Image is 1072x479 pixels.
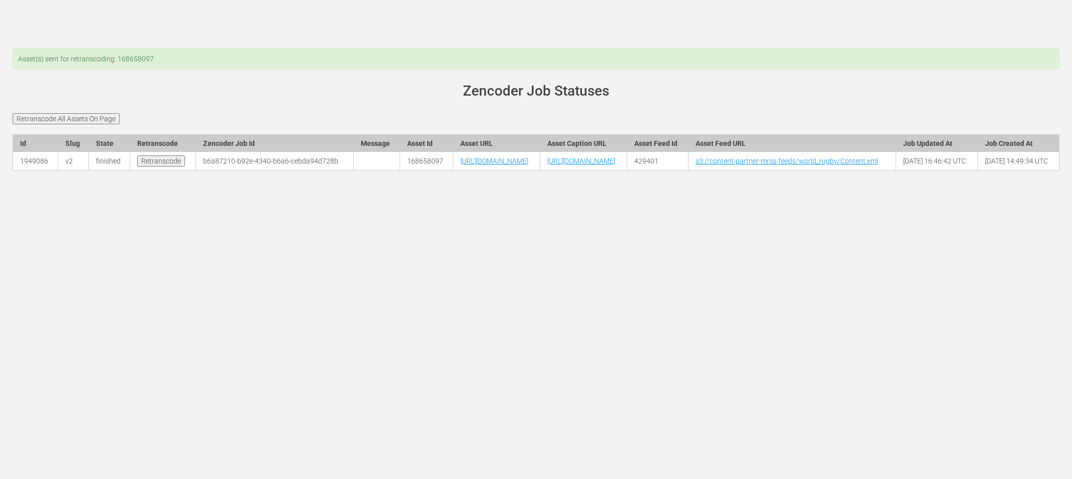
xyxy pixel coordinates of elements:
td: [DATE] 14:49:34 UTC [978,152,1059,171]
a: [URL][DOMAIN_NAME] [460,157,528,165]
th: Id [13,134,58,152]
td: b6a87210-b92e-4340-b6a6-cebda94d728b [196,152,353,171]
th: Asset URL [453,134,540,152]
div: Asset(s) sent for retranscoding: 168658097 [13,48,1059,69]
td: 168658097 [400,152,453,171]
th: Job Updated At [896,134,978,152]
th: Asset Feed Id [627,134,688,152]
a: [URL][DOMAIN_NAME] [547,157,615,165]
td: 429401 [627,152,688,171]
th: Retranscode [130,134,196,152]
h1: Zencoder Job Statuses [27,84,1045,99]
td: 1949086 [13,152,58,171]
a: s3://content-partner-mrss-feeds/world_rugby/Content.xml [696,157,878,165]
th: Job Created At [978,134,1059,152]
td: [DATE] 16:46:42 UTC [896,152,978,171]
th: Zencoder Job Id [196,134,353,152]
th: Asset Id [400,134,453,152]
th: Asset Feed URL [688,134,896,152]
input: Retranscode All Assets On Page [13,113,120,124]
input: Retranscode [137,155,185,167]
th: Asset Caption URL [540,134,627,152]
th: State [88,134,130,152]
th: Slug [58,134,88,152]
th: Message [354,134,400,152]
td: finished [88,152,130,171]
td: v2 [58,152,88,171]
